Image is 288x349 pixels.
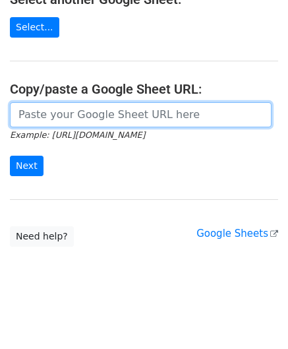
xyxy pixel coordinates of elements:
a: Select... [10,17,59,38]
a: Need help? [10,226,74,247]
input: Paste your Google Sheet URL here [10,102,272,127]
iframe: Chat Widget [222,286,288,349]
input: Next [10,156,43,176]
small: Example: [URL][DOMAIN_NAME] [10,130,145,140]
h4: Copy/paste a Google Sheet URL: [10,81,278,97]
a: Google Sheets [196,228,278,239]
